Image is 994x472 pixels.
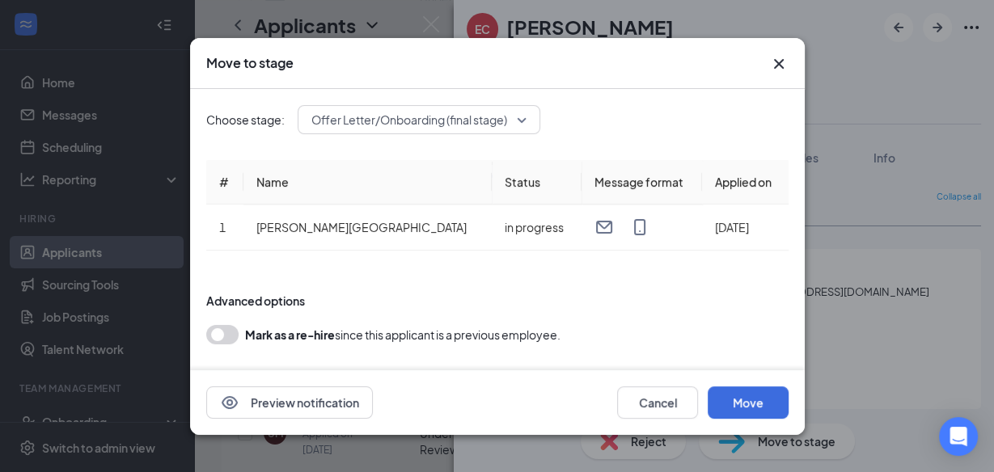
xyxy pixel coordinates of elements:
div: Open Intercom Messenger [939,417,978,456]
td: in progress [492,204,581,251]
svg: Eye [220,392,239,411]
div: since this applicant is a previous employee. [245,325,560,344]
svg: Cross [769,54,789,74]
th: Name [243,160,492,204]
div: Advanced options [206,293,789,309]
td: [PERSON_NAME][GEOGRAPHIC_DATA] [243,204,492,251]
th: Status [492,160,581,204]
svg: Email [594,217,613,237]
th: # [206,160,243,204]
button: Cancel [617,386,698,418]
span: Offer Letter/Onboarding (final stage) [311,107,507,132]
th: Applied on [701,160,788,204]
td: [DATE] [701,204,788,251]
span: Choose stage: [206,111,285,129]
h3: Move to stage [206,54,294,72]
span: 1 [219,220,226,234]
button: Move [708,386,789,418]
svg: MobileSms [629,217,649,237]
button: Close [769,54,789,74]
button: EyePreview notification [206,386,373,418]
th: Message format [581,160,701,204]
b: Mark as a re-hire [245,327,335,342]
